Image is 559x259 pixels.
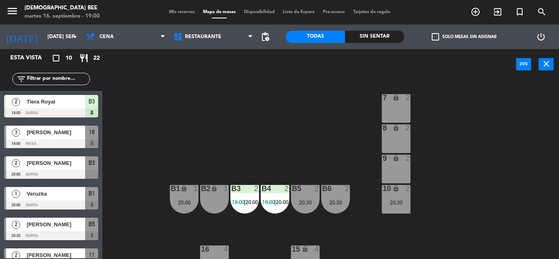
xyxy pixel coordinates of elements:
div: 1 [224,185,229,192]
div: 2 [406,124,410,132]
span: | [274,199,276,205]
span: B1 [88,189,95,198]
div: 2 [406,155,410,162]
span: Disponibilidad [240,10,279,14]
span: 10 [65,54,72,63]
span: | [244,199,246,205]
div: 1 [194,185,198,192]
span: 2 [12,221,20,229]
button: power_input [516,58,531,70]
div: 2 [406,185,410,192]
span: Mis reservas [165,10,199,14]
input: Filtrar por nombre... [26,74,90,83]
span: Pre-acceso [319,10,349,14]
span: check_box_outline_blank [432,33,439,41]
div: B6 [322,185,322,192]
i: exit_to_app [493,7,503,17]
span: 18:00 [232,199,245,205]
div: 2 [284,185,289,192]
i: add_circle_outline [471,7,480,17]
div: 2 [345,185,350,192]
label: Solo mesas sin asignar [432,33,496,41]
span: Cena [99,34,114,40]
span: 20:00 [276,199,289,205]
i: arrow_drop_down [70,32,80,42]
div: 4 [224,245,229,253]
span: Veruzka [27,189,85,198]
i: lock [392,124,399,131]
span: [PERSON_NAME] [27,128,85,137]
span: 18 [89,127,95,137]
i: lock [392,94,399,101]
div: 20:00 [170,200,198,205]
span: 22 [93,54,100,63]
i: search [537,7,547,17]
i: close [541,59,551,69]
span: Restaurante [185,34,221,40]
span: Tarjetas de regalo [349,10,394,14]
i: filter_list [16,74,26,84]
div: 2 [406,94,410,101]
span: B5 [88,219,95,229]
i: power_settings_new [536,32,546,42]
div: Sin sentar [345,31,404,43]
span: 3 [12,128,20,137]
span: Mapa de mesas [199,10,240,14]
div: 20:30 [291,200,320,205]
span: B3 [88,97,95,106]
div: 4 [315,245,320,253]
div: B3 [231,185,232,192]
i: lock [392,155,399,162]
i: restaurant [79,53,89,63]
div: 20:30 [382,200,410,205]
span: pending_actions [260,32,270,42]
div: 2 [254,185,259,192]
span: 2 [12,98,20,106]
div: Todas [286,31,345,43]
div: [DEMOGRAPHIC_DATA] Bee [25,4,100,12]
div: martes 16. septiembre - 19:00 [25,12,100,20]
i: lock [211,185,218,192]
i: lock [302,245,309,252]
span: Lista de Espera [279,10,319,14]
i: turned_in_not [515,7,525,17]
span: 18:00 [262,199,275,205]
i: lock [392,185,399,192]
i: crop_square [51,53,61,63]
div: Esta vista [4,53,59,63]
i: power_input [519,59,529,69]
div: 2 [315,185,320,192]
span: [PERSON_NAME] [27,220,85,229]
span: 20:00 [246,199,258,205]
span: 2 [12,159,20,167]
span: B3 [88,158,95,168]
span: 1 [12,190,20,198]
span: Tiera Royal [27,97,85,106]
button: menu [6,5,18,20]
span: [PERSON_NAME] [27,159,85,167]
i: menu [6,5,18,17]
i: lock [180,185,187,192]
div: 20:30 [321,200,350,205]
button: close [539,58,554,70]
